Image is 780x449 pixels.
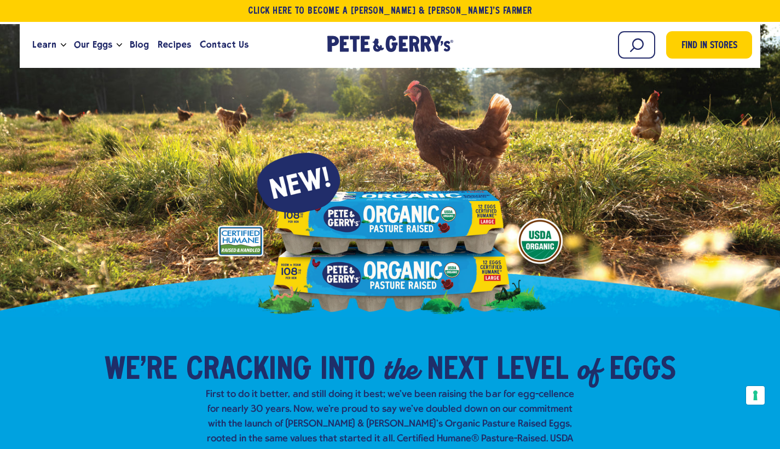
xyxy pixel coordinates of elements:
input: Search [618,31,655,59]
button: Your consent preferences for tracking technologies [746,386,765,405]
span: Contact Us [200,38,249,51]
a: Contact Us [195,30,253,60]
em: of [577,349,600,388]
button: Open the dropdown menu for Learn [61,43,66,47]
span: Find in Stores [681,39,737,54]
span: Eggs​ [609,354,676,387]
span: Cracking [186,354,311,387]
a: Our Eggs [70,30,117,60]
span: We’re [105,354,177,387]
button: Open the dropdown menu for Our Eggs [117,43,122,47]
span: into [320,354,375,387]
span: Recipes [158,38,191,51]
span: Our Eggs [74,38,112,51]
a: Blog [125,30,153,60]
a: Recipes [153,30,195,60]
a: Find in Stores [666,31,752,59]
span: Next [427,354,488,387]
span: Level [496,354,568,387]
span: Blog [130,38,149,51]
span: Learn [32,38,56,51]
a: Learn [28,30,61,60]
em: the [384,349,418,388]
